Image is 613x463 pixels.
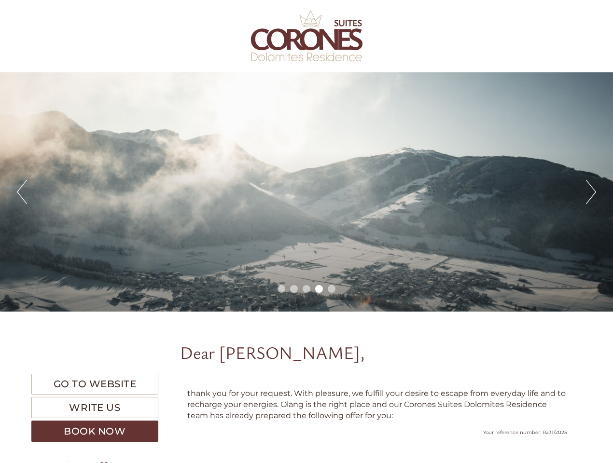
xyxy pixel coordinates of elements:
a: Write us [31,397,158,418]
a: Go to website [31,374,158,395]
button: Previous [17,180,27,204]
span: Your reference number: R231/2025 [483,429,567,436]
button: Next [586,180,596,204]
p: thank you for your request. With pleasure, we fulfill your desire to escape from everyday life an... [187,388,568,422]
a: Book now [31,421,158,442]
h1: Dear [PERSON_NAME], [180,343,365,362]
